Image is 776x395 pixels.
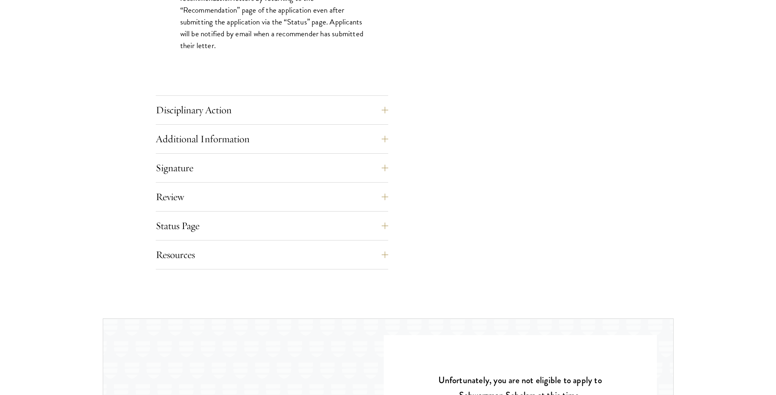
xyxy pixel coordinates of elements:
[156,129,388,149] button: Additional Information
[156,158,388,178] button: Signature
[156,245,388,265] button: Resources
[156,187,388,207] button: Review
[156,100,388,120] button: Disciplinary Action
[156,216,388,236] button: Status Page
